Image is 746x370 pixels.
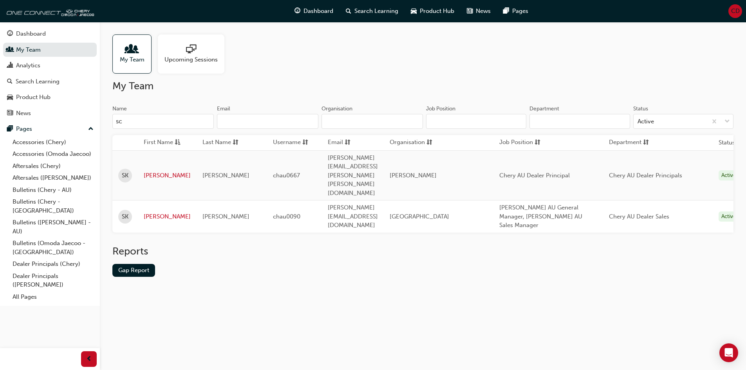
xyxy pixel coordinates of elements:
span: sorting-icon [426,138,432,148]
span: [PERSON_NAME] [202,172,249,179]
a: Dealer Principals ([PERSON_NAME]) [9,270,97,291]
span: Department [609,138,641,148]
button: CD [728,4,742,18]
button: Usernamesorting-icon [273,138,316,148]
a: Bulletins (Omoda Jaecoo - [GEOGRAPHIC_DATA]) [9,237,97,258]
span: asc-icon [175,138,181,148]
span: up-icon [88,124,94,134]
a: Accessories (Chery) [9,136,97,148]
button: First Nameasc-icon [144,138,187,148]
a: Accessories (Omoda Jaecoo) [9,148,97,160]
span: [PERSON_NAME][EMAIL_ADDRESS][DOMAIN_NAME] [328,204,378,229]
input: Email [217,114,318,129]
div: Email [217,105,230,113]
a: car-iconProduct Hub [405,3,461,19]
span: chart-icon [7,62,13,69]
span: sorting-icon [302,138,308,148]
span: My Team [120,55,145,64]
a: Dashboard [3,27,97,41]
button: Last Namesorting-icon [202,138,246,148]
button: Organisationsorting-icon [390,138,433,148]
span: Product Hub [420,7,454,16]
a: guage-iconDashboard [288,3,340,19]
span: chau0090 [273,213,300,220]
a: Upcoming Sessions [158,34,231,74]
div: Dashboard [16,29,46,38]
span: Email [328,138,343,148]
span: Chery AU Dealer Sales [609,213,669,220]
span: Organisation [390,138,425,148]
a: News [3,106,97,121]
input: Department [529,114,630,129]
div: News [16,109,31,118]
div: Department [529,105,559,113]
span: search-icon [7,78,13,85]
input: Job Position [426,114,526,129]
img: oneconnect [4,3,94,19]
div: Organisation [322,105,352,113]
span: guage-icon [294,6,300,16]
span: news-icon [7,110,13,117]
a: Bulletins (Chery - [GEOGRAPHIC_DATA]) [9,196,97,217]
span: Search Learning [354,7,398,16]
a: pages-iconPages [497,3,535,19]
a: news-iconNews [461,3,497,19]
span: prev-icon [86,354,92,364]
a: Aftersales ([PERSON_NAME]) [9,172,97,184]
span: down-icon [724,117,730,127]
span: sorting-icon [233,138,238,148]
a: Gap Report [112,264,155,277]
div: Active [719,211,739,222]
input: Name [112,114,214,129]
span: [PERSON_NAME] [202,213,249,220]
span: search-icon [346,6,351,16]
div: Active [719,170,739,181]
span: guage-icon [7,31,13,38]
a: Bulletins ([PERSON_NAME] - AU) [9,217,97,237]
div: Search Learning [16,77,60,86]
a: Aftersales (Chery) [9,160,97,172]
span: sorting-icon [643,138,649,148]
span: Last Name [202,138,231,148]
span: chau0667 [273,172,300,179]
span: [PERSON_NAME] AU General Manager, [PERSON_NAME] AU Sales Manager [499,204,582,229]
div: Active [638,117,654,126]
span: Chery AU Dealer Principal [499,172,570,179]
span: Upcoming Sessions [164,55,218,64]
div: Name [112,105,127,113]
a: Bulletins (Chery - AU) [9,184,97,196]
div: Pages [16,125,32,134]
button: Pages [3,122,97,136]
a: Product Hub [3,90,97,105]
span: CD [731,7,740,16]
span: Job Position [499,138,533,148]
button: Emailsorting-icon [328,138,371,148]
span: [GEOGRAPHIC_DATA] [390,213,449,220]
span: pages-icon [7,126,13,133]
span: news-icon [467,6,473,16]
input: Organisation [322,114,423,129]
span: people-icon [7,47,13,54]
span: sorting-icon [345,138,350,148]
div: Job Position [426,105,455,113]
div: Product Hub [16,93,51,102]
a: Dealer Principals (Chery) [9,258,97,270]
span: Dashboard [303,7,333,16]
span: Chery AU Dealer Principals [609,172,682,179]
span: car-icon [7,94,13,101]
a: [PERSON_NAME] [144,212,191,221]
span: pages-icon [503,6,509,16]
span: First Name [144,138,173,148]
div: Analytics [16,61,40,70]
div: Status [633,105,648,113]
a: [PERSON_NAME] [144,171,191,180]
a: Search Learning [3,74,97,89]
a: My Team [112,34,158,74]
a: Analytics [3,58,97,73]
span: Username [273,138,301,148]
th: Status [719,138,735,147]
a: All Pages [9,291,97,303]
span: SK [122,212,128,221]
